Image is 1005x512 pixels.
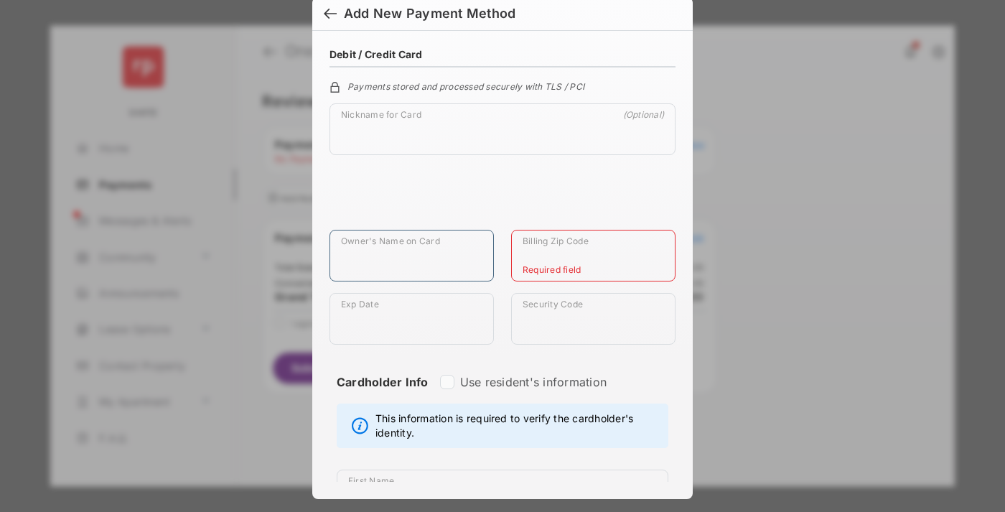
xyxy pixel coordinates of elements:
[344,6,515,22] div: Add New Payment Method
[337,375,429,415] strong: Cardholder Info
[329,48,423,60] h4: Debit / Credit Card
[460,375,607,389] label: Use resident's information
[375,411,660,440] span: This information is required to verify the cardholder's identity.
[329,79,676,92] div: Payments stored and processed securely with TLS / PCI
[329,167,676,230] iframe: Credit card field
